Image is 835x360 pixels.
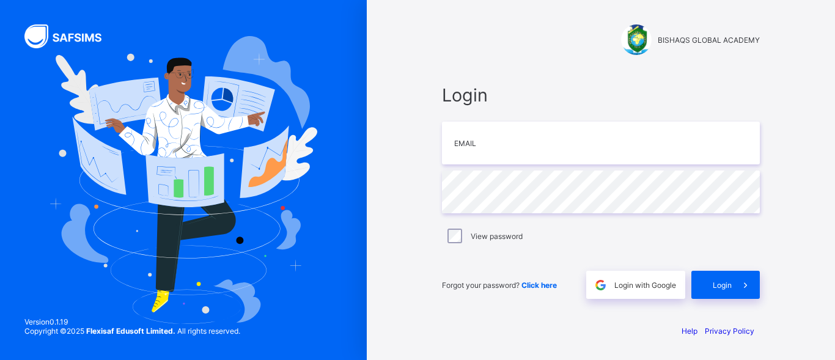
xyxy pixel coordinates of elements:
img: google.396cfc9801f0270233282035f929180a.svg [594,278,608,292]
a: Help [682,326,697,336]
span: Login with Google [614,281,676,290]
span: Login [713,281,732,290]
a: Privacy Policy [705,326,754,336]
strong: Flexisaf Edusoft Limited. [86,326,175,336]
label: View password [471,232,523,241]
img: SAFSIMS Logo [24,24,116,48]
span: Login [442,84,760,106]
span: Forgot your password? [442,281,557,290]
span: Copyright © 2025 All rights reserved. [24,326,240,336]
span: BISHAQS GLOBAL ACADEMY [658,35,760,45]
img: Hero Image [50,36,317,324]
span: Version 0.1.19 [24,317,240,326]
a: Click here [521,281,557,290]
